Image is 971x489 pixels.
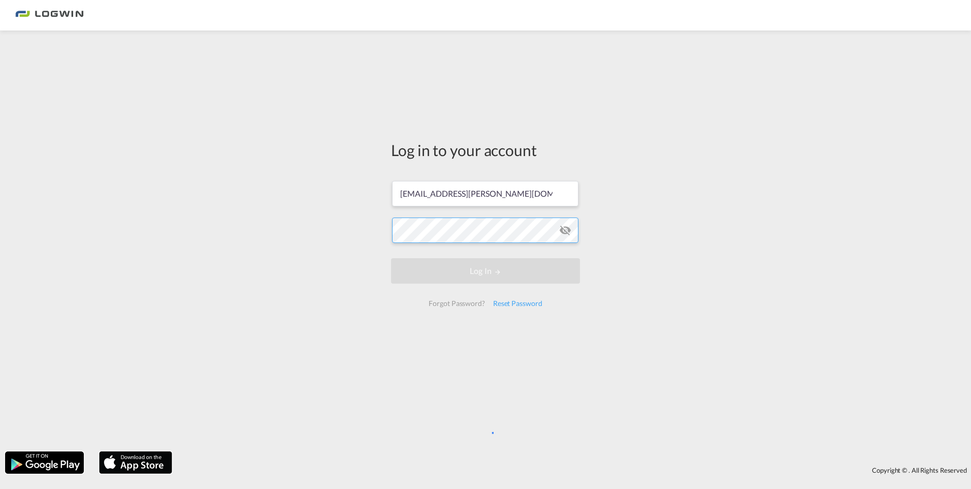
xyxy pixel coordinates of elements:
[392,181,578,206] input: Enter email/phone number
[391,139,580,161] div: Log in to your account
[4,450,85,475] img: google.png
[489,294,546,313] div: Reset Password
[98,450,173,475] img: apple.png
[177,462,971,479] div: Copyright © . All Rights Reserved
[425,294,489,313] div: Forgot Password?
[559,224,571,236] md-icon: icon-eye-off
[391,258,580,284] button: LOGIN
[15,4,84,27] img: bc73a0e0d8c111efacd525e4c8ad7d32.png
